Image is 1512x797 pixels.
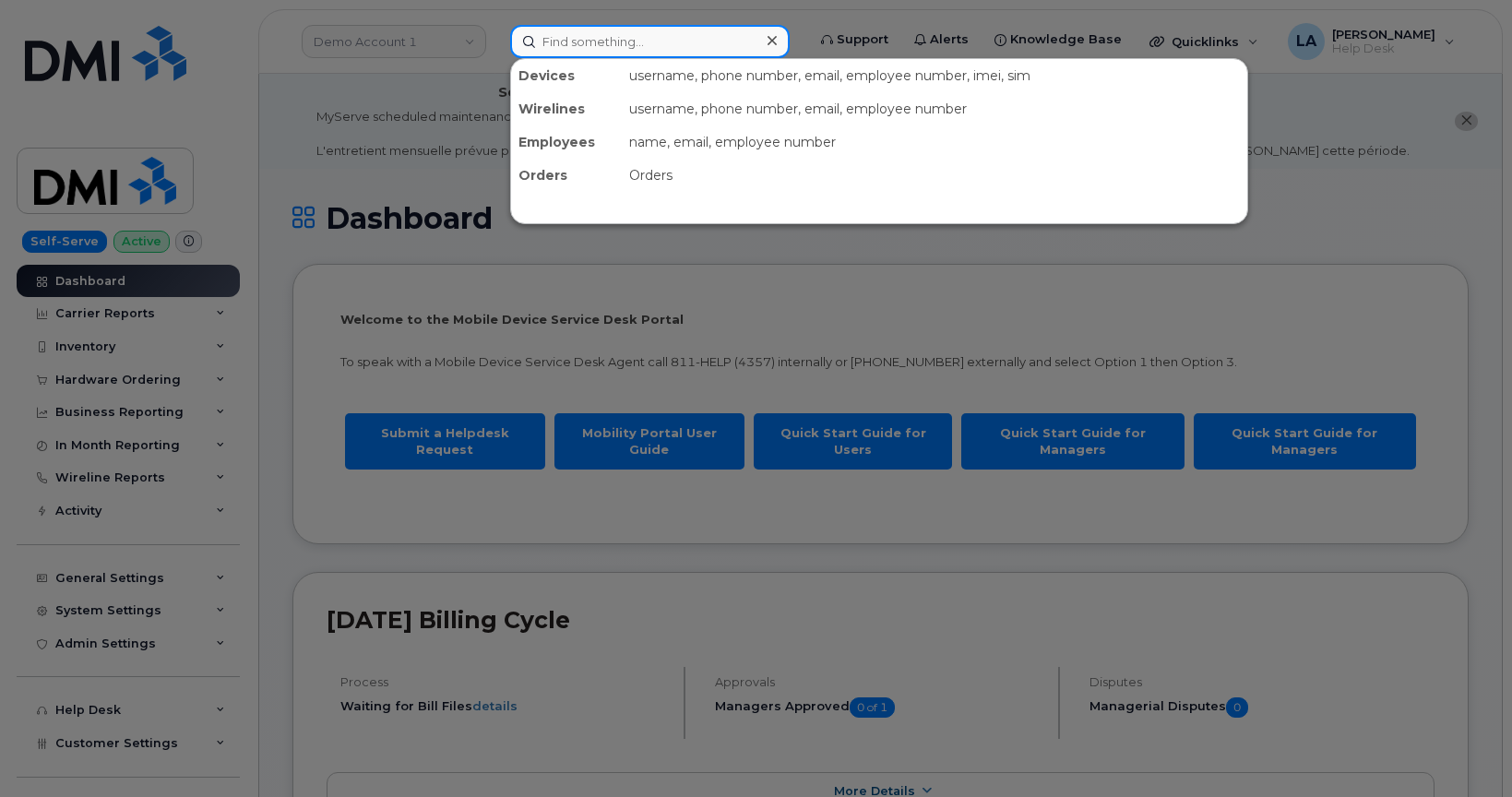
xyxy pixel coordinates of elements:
[622,92,1247,125] div: username, phone number, email, employee number
[511,92,622,125] div: Wirelines
[511,159,622,192] div: Orders
[511,59,622,92] div: Devices
[622,159,1247,192] div: Orders
[511,125,622,159] div: Employees
[622,125,1247,159] div: name, email, employee number
[622,59,1247,92] div: username, phone number, email, employee number, imei, sim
